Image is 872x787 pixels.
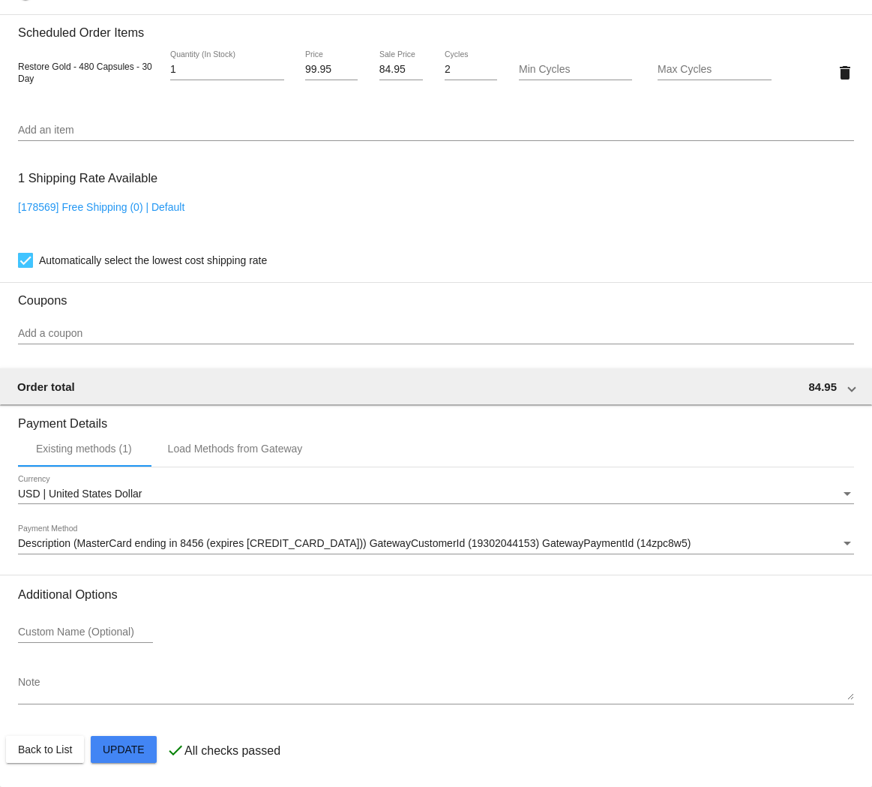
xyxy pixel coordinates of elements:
[18,538,854,550] mat-select: Payment Method
[18,125,854,137] input: Add an item
[17,380,75,393] span: Order total
[166,741,184,759] mat-icon: check
[658,64,772,76] input: Max Cycles
[18,282,854,308] h3: Coupons
[808,380,837,393] span: 84.95
[91,736,157,763] button: Update
[18,201,184,213] a: [178569] Free Shipping (0) | Default
[39,251,267,269] span: Automatically select the lowest cost shipping rate
[18,587,854,602] h3: Additional Options
[18,328,854,340] input: Add a coupon
[168,443,303,455] div: Load Methods from Gateway
[36,443,132,455] div: Existing methods (1)
[18,14,854,40] h3: Scheduled Order Items
[18,537,691,549] span: Description (MasterCard ending in 8456 (expires [CREDIT_CARD_DATA])) GatewayCustomerId (193020441...
[519,64,633,76] input: Min Cycles
[18,488,854,500] mat-select: Currency
[18,405,854,431] h3: Payment Details
[18,488,142,500] span: USD | United States Dollar
[836,64,854,82] mat-icon: delete
[18,626,153,638] input: Custom Name (Optional)
[445,64,497,76] input: Cycles
[18,743,72,755] span: Back to List
[305,64,358,76] input: Price
[170,64,284,76] input: Quantity (In Stock)
[184,744,280,758] p: All checks passed
[18,62,152,84] span: Restore Gold - 480 Capsules - 30 Day
[6,736,84,763] button: Back to List
[379,64,424,76] input: Sale Price
[18,162,157,194] h3: 1 Shipping Rate Available
[103,743,145,755] span: Update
